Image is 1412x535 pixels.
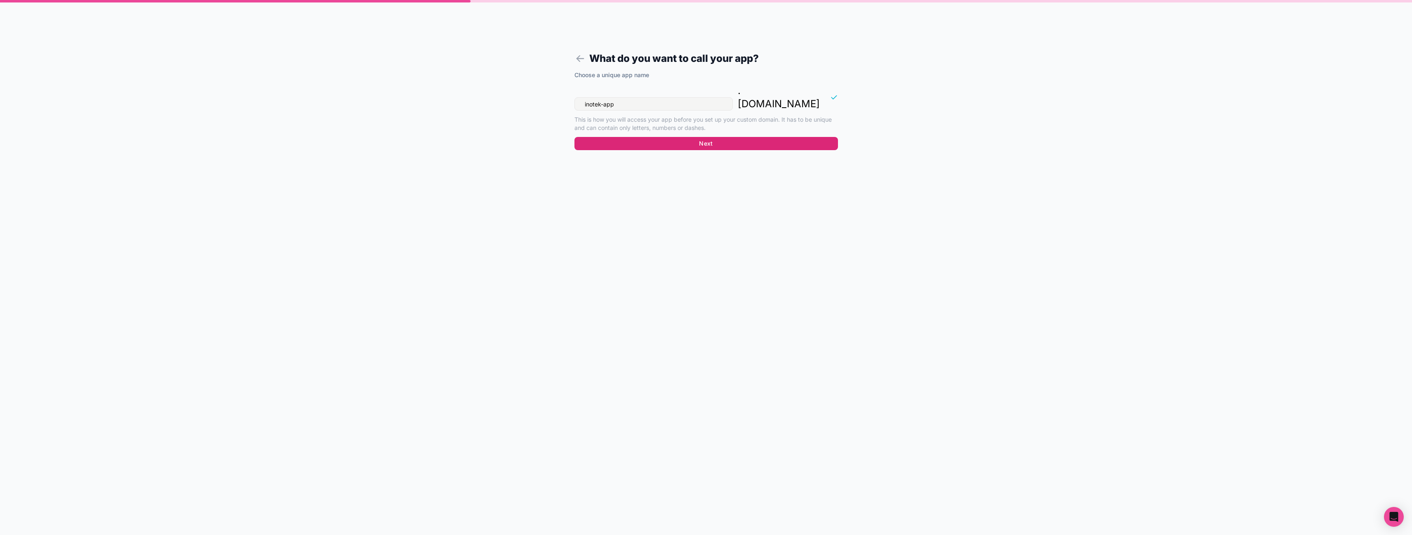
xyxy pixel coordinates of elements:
[574,97,733,111] input: inotek
[574,115,838,132] p: This is how you will access your app before you set up your custom domain. It has to be unique an...
[1384,507,1404,527] div: Open Intercom Messenger
[738,84,820,111] p: . [DOMAIN_NAME]
[574,137,838,150] button: Next
[574,71,649,79] label: Choose a unique app name
[574,51,838,66] h1: What do you want to call your app?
